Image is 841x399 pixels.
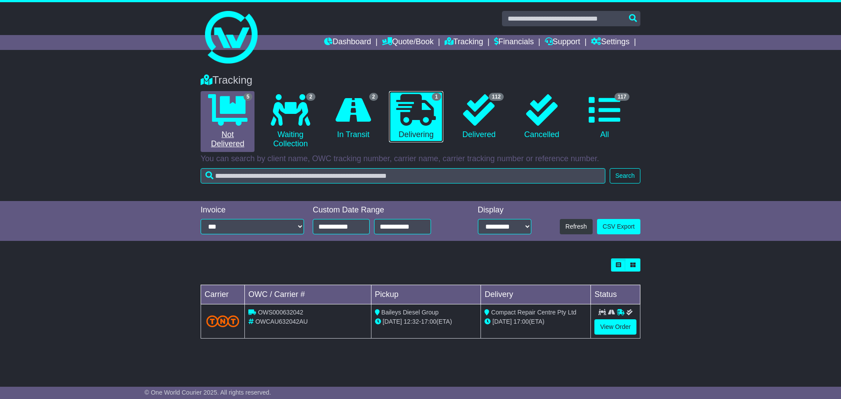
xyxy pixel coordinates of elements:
td: Carrier [201,285,245,304]
td: OWC / Carrier # [245,285,371,304]
a: 5 Not Delivered [201,91,254,152]
a: Tracking [445,35,483,50]
span: 1 [432,93,441,101]
img: TNT_Domestic.png [206,315,239,327]
span: OWS000632042 [258,309,304,316]
a: CSV Export [597,219,640,234]
span: 17:00 [513,318,529,325]
a: Settings [591,35,629,50]
a: View Order [594,319,636,335]
p: You can search by client name, OWC tracking number, carrier name, carrier tracking number or refe... [201,154,640,164]
span: 17:00 [421,318,436,325]
a: Dashboard [324,35,371,50]
div: (ETA) [484,317,587,326]
a: 1 Delivering [389,91,443,143]
a: 112 Delivered [452,91,506,143]
button: Search [610,168,640,184]
div: Custom Date Range [313,205,453,215]
td: Status [591,285,640,304]
span: 2 [369,93,378,101]
span: [DATE] [383,318,402,325]
td: Pickup [371,285,481,304]
td: Delivery [481,285,591,304]
span: 117 [615,93,629,101]
a: 2 In Transit [326,91,380,143]
span: © One World Courier 2025. All rights reserved. [145,389,271,396]
a: 2 Waiting Collection [263,91,317,152]
span: 12:32 [404,318,419,325]
span: Compact Repair Centre Pty Ltd [491,309,576,316]
a: 117 All [578,91,632,143]
span: OWCAU632042AU [255,318,308,325]
div: Invoice [201,205,304,215]
a: Quote/Book [382,35,434,50]
a: Support [545,35,580,50]
button: Refresh [560,219,593,234]
a: Cancelled [515,91,569,143]
span: 112 [489,93,504,101]
div: Display [478,205,531,215]
div: Tracking [196,74,645,87]
span: [DATE] [492,318,512,325]
div: - (ETA) [375,317,477,326]
span: 2 [306,93,315,101]
span: 5 [244,93,253,101]
a: Financials [494,35,534,50]
span: Baileys Diesel Group [382,309,439,316]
